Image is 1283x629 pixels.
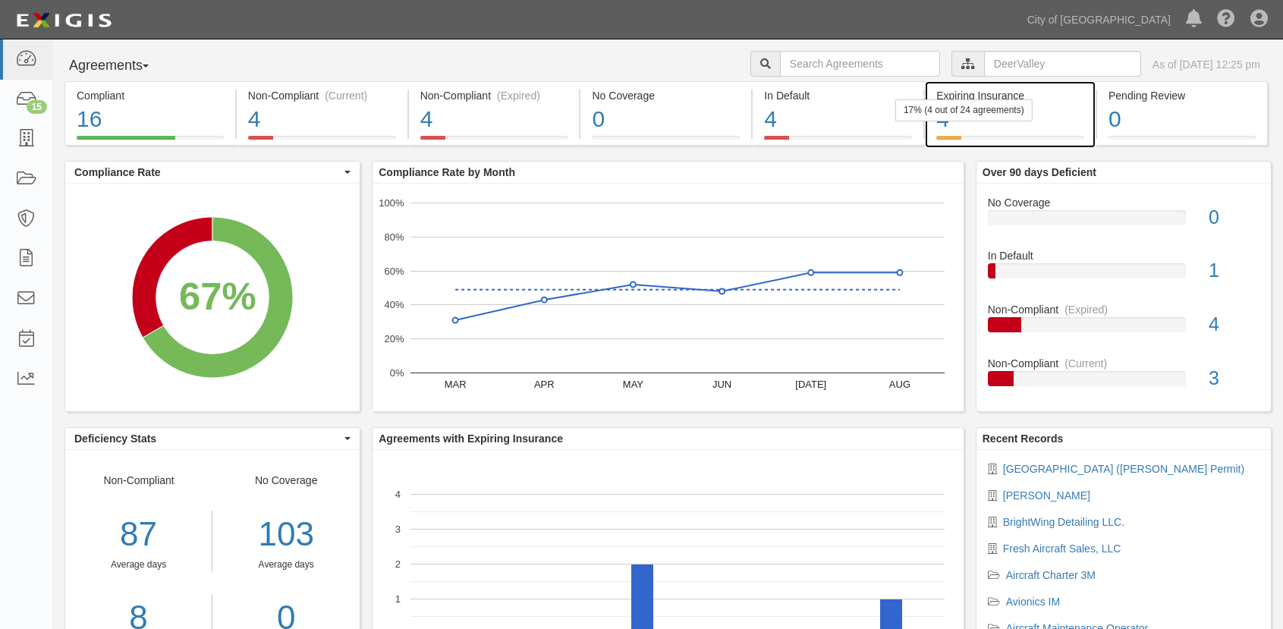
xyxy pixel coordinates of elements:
text: 2 [395,558,401,570]
div: 17% (4 out of 24 agreements) [895,99,1033,121]
a: Non-Compliant(Expired)4 [409,136,580,148]
a: BrightWing Detailing LLC. [1003,516,1124,528]
button: Deficiency Stats [65,428,360,449]
div: 3 [1197,365,1271,392]
div: In Default [764,88,912,103]
div: 67% [179,269,256,323]
a: No Coverage0 [988,195,1259,249]
svg: A chart. [373,184,964,411]
b: Over 90 days Deficient [983,166,1096,178]
a: Compliant16 [64,136,235,148]
div: 4 [1197,311,1271,338]
a: Non-Compliant(Expired)4 [988,302,1259,356]
div: Expiring Insurance [936,88,1084,103]
div: 103 [224,511,348,558]
a: Non-Compliant(Current)3 [988,356,1259,398]
div: (Expired) [1064,302,1108,317]
a: Aircraft Charter 3M [1006,569,1096,581]
a: In Default4 [753,136,923,148]
text: 60% [385,265,404,276]
a: Pending Review0 [1097,136,1268,148]
div: Non-Compliant [976,302,1271,317]
div: Average days [224,558,348,571]
div: In Default [976,248,1271,263]
svg: A chart. [65,184,360,411]
text: 1 [395,593,401,605]
b: Recent Records [983,432,1064,445]
button: Compliance Rate [65,162,360,183]
div: 87 [65,511,212,558]
div: 0 [592,103,740,136]
div: 16 [77,103,224,136]
div: 4 [764,103,912,136]
div: As of [DATE] 12:25 pm [1152,57,1260,72]
span: Compliance Rate [74,165,341,180]
text: 40% [385,299,404,310]
div: Compliant [77,88,224,103]
div: 0 [1108,103,1256,136]
text: 100% [379,197,405,209]
div: Pending Review [1108,88,1256,103]
div: (Current) [1064,356,1107,371]
text: 80% [385,231,404,243]
text: 20% [385,333,404,344]
div: No Coverage [976,195,1271,210]
text: MAR [445,379,467,390]
div: No Coverage [592,88,740,103]
div: (Expired) [497,88,540,103]
div: 0 [1197,204,1271,231]
div: Non-Compliant [976,356,1271,371]
a: No Coverage0 [580,136,751,148]
text: [DATE] [796,379,827,390]
div: Average days [65,558,212,571]
a: Fresh Aircraft Sales, LLC [1003,543,1121,555]
text: 3 [395,524,401,535]
text: APR [534,379,555,390]
b: Agreements with Expiring Insurance [379,432,563,445]
button: Agreements [64,51,178,81]
a: [GEOGRAPHIC_DATA] ([PERSON_NAME] Permit) [1003,463,1244,475]
a: City of [GEOGRAPHIC_DATA] [1020,5,1178,35]
input: DeerValley [984,51,1141,77]
a: In Default1 [988,248,1259,302]
text: AUG [889,379,910,390]
text: 4 [395,489,401,500]
img: logo-5460c22ac91f19d4615b14bd174203de0afe785f0fc80cf4dbbc73dc1793850b.png [11,7,116,34]
a: Avionics IM [1006,596,1060,608]
a: Non-Compliant(Current)4 [237,136,407,148]
div: 1 [1197,257,1271,285]
input: Search Agreements [780,51,940,77]
div: 15 [27,100,47,114]
a: [PERSON_NAME] [1003,489,1090,502]
text: JUN [712,379,731,390]
div: 4 [248,103,396,136]
a: Expiring Insurance417% (4 out of 24 agreements) [925,136,1096,148]
div: (Current) [325,88,367,103]
div: 4 [420,103,568,136]
text: 0% [390,367,404,379]
div: Non-Compliant (Current) [248,88,396,103]
text: MAY [623,379,644,390]
div: Non-Compliant (Expired) [420,88,568,103]
i: Help Center - Complianz [1217,11,1235,29]
b: Compliance Rate by Month [379,166,515,178]
span: Deficiency Stats [74,431,341,446]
